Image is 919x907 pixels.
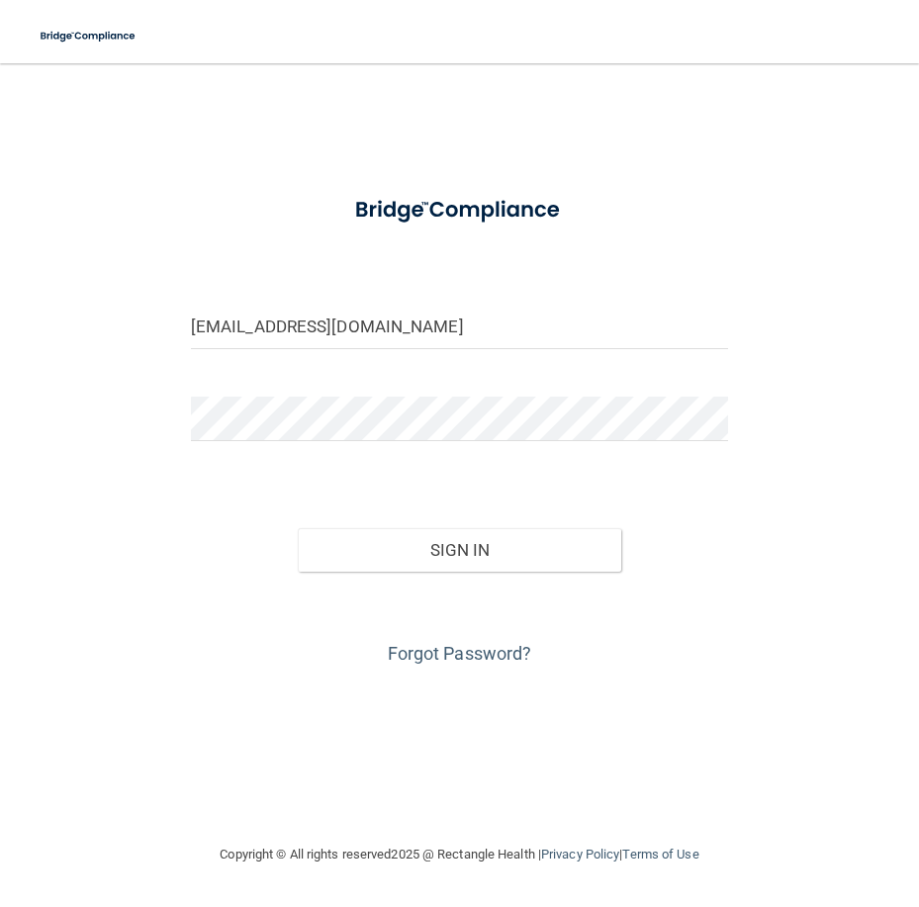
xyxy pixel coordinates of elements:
[541,847,619,862] a: Privacy Policy
[30,16,147,56] img: bridge_compliance_login_screen.278c3ca4.svg
[388,643,532,664] a: Forgot Password?
[332,182,587,238] img: bridge_compliance_login_screen.278c3ca4.svg
[622,847,698,862] a: Terms of Use
[298,528,620,572] button: Sign In
[191,305,728,349] input: Email
[99,823,821,886] div: Copyright © All rights reserved 2025 @ Rectangle Health | |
